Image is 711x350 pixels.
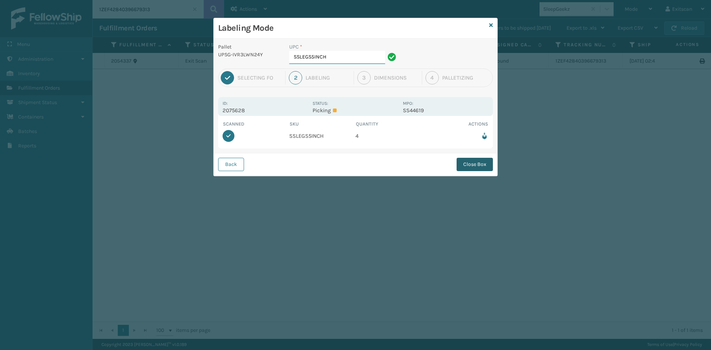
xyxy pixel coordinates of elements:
[218,51,280,59] p: UPSG-IVR3LWN24Y
[221,71,234,84] div: 1
[355,128,422,144] td: 4
[223,107,308,114] p: 2075628
[218,43,280,51] p: Pallet
[306,74,350,81] div: Labeling
[422,128,489,144] td: Remove from box
[422,120,489,128] th: Actions
[218,158,244,171] button: Back
[442,74,490,81] div: Palletizing
[355,120,422,128] th: Quantity
[313,107,398,114] p: Picking
[289,71,302,84] div: 2
[289,120,356,128] th: SKU
[223,120,289,128] th: Scanned
[313,101,328,106] label: Status:
[357,71,371,84] div: 3
[289,128,356,144] td: SSLEGS5INCH
[237,74,282,81] div: Selecting FO
[289,43,302,51] label: UPC
[425,71,439,84] div: 4
[403,107,488,114] p: SS44619
[218,23,486,34] h3: Labeling Mode
[374,74,418,81] div: Dimensions
[403,101,413,106] label: MPO:
[223,101,228,106] label: Id:
[457,158,493,171] button: Close Box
